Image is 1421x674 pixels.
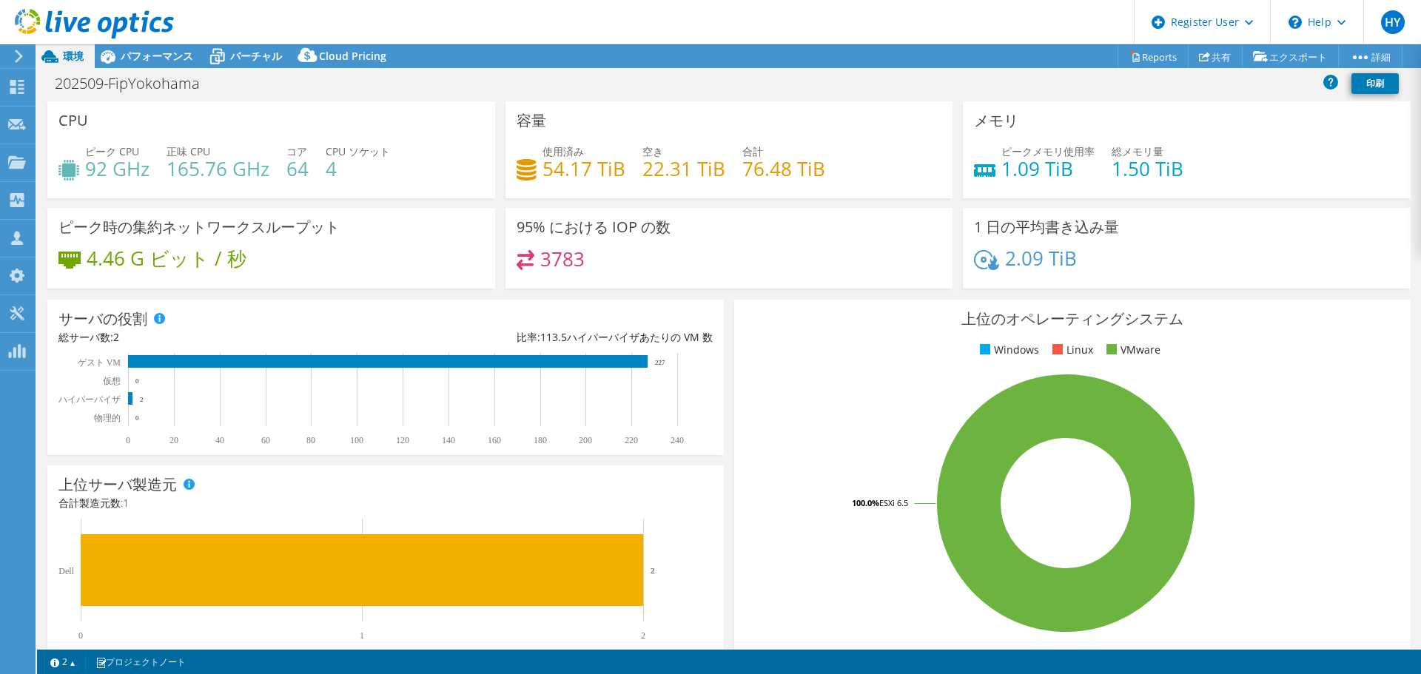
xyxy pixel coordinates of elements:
[350,435,363,445] text: 100
[852,497,879,508] tspan: 100.0%
[655,359,665,366] text: 227
[215,435,224,445] text: 40
[1103,342,1160,358] li: VMware
[85,653,196,671] a: プロジェクトノート
[1351,73,1399,94] a: 印刷
[306,435,315,445] text: 80
[85,161,150,177] h4: 92 GHz
[642,144,663,158] span: 空き
[651,566,655,575] text: 2
[58,476,177,493] h3: 上位サーバ製造元
[360,630,364,641] text: 1
[135,377,139,385] text: 0
[167,144,210,158] span: 正味 CPU
[58,112,88,129] h3: CPU
[126,435,130,445] text: 0
[135,414,139,422] text: 0
[1188,45,1243,68] a: 共有
[1289,16,1302,29] svg: \n
[879,497,908,508] tspan: ESXi 6.5
[625,435,638,445] text: 220
[1118,45,1189,68] a: Reports
[113,330,119,344] span: 2
[442,435,455,445] text: 140
[169,435,178,445] text: 20
[745,311,1400,327] h3: 上位のオペレーティングシステム
[78,357,121,368] text: ゲスト VM
[58,566,74,576] text: Dell
[63,49,84,63] span: 環境
[542,161,625,177] h4: 54.17 TiB
[386,329,713,346] div: 比率: ハイパーバイザあたりの VM 数
[540,251,585,267] h4: 3783
[286,161,309,177] h4: 64
[58,394,121,405] text: ハイパーバイザ
[102,376,121,386] text: 仮想
[1112,161,1183,177] h4: 1.50 TiB
[48,75,223,92] h1: 202509-FipYokohama
[1112,144,1163,158] span: 総メモリ量
[78,630,83,641] text: 0
[1001,144,1095,158] span: ピークメモリ使用率
[40,653,86,671] a: 2
[641,630,645,641] text: 2
[396,435,409,445] text: 120
[742,144,763,158] span: 合計
[517,112,546,129] h3: 容量
[326,144,390,158] span: CPU ソケット
[140,396,144,403] text: 2
[1338,45,1402,68] a: 詳細
[121,49,193,63] span: パフォーマンス
[319,49,386,63] span: Cloud Pricing
[261,435,270,445] text: 60
[94,413,121,423] text: 物理的
[167,161,269,177] h4: 165.76 GHz
[230,49,282,63] span: バーチャル
[58,311,147,327] h3: サーバの役割
[534,435,547,445] text: 180
[974,112,1018,129] h3: メモリ
[286,144,307,158] span: コア
[58,219,340,235] h3: ピーク時の集約ネットワークスループット
[1049,342,1093,358] li: Linux
[488,435,501,445] text: 160
[742,161,825,177] h4: 76.48 TiB
[1001,161,1095,177] h4: 1.09 TiB
[1005,250,1077,266] h4: 2.09 TiB
[517,219,671,235] h3: 95% における IOP の数
[976,342,1039,358] li: Windows
[671,435,684,445] text: 240
[1242,45,1339,68] a: エクスポート
[85,144,139,158] span: ピーク CPU
[540,330,567,344] span: 113.5
[579,435,592,445] text: 200
[974,219,1119,235] h3: 1 日の平均書き込み量
[87,250,246,266] h4: 4.46 G ビット / 秒
[1381,10,1405,34] span: HY
[642,161,725,177] h4: 22.31 TiB
[58,329,386,346] div: 総サーバ数:
[58,495,713,511] h4: 合計製造元数:
[542,144,584,158] span: 使用済み
[123,496,129,510] span: 1
[326,161,390,177] h4: 4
